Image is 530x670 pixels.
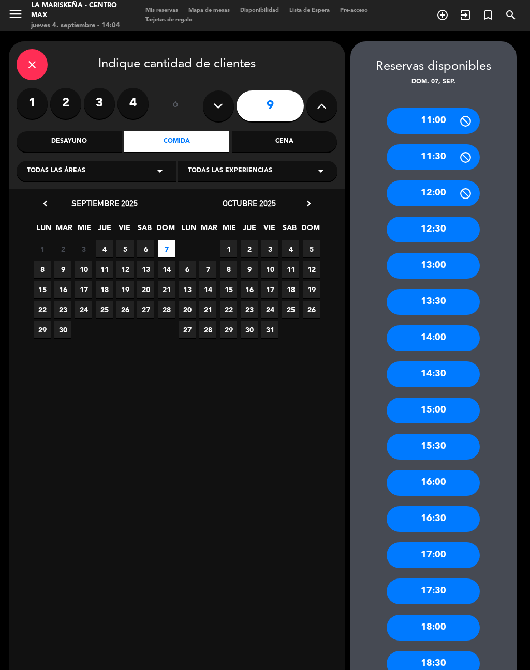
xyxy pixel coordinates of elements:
[220,321,237,338] span: 29
[482,9,494,21] i: turned_in_not
[116,222,133,239] span: VIE
[54,240,71,257] span: 2
[76,222,93,239] span: MIE
[261,321,278,338] span: 31
[454,6,477,24] span: WALK IN
[241,261,258,278] span: 9
[387,506,480,532] div: 16:30
[284,8,335,13] span: Lista de Espera
[303,261,320,278] span: 12
[387,361,480,387] div: 14:30
[261,281,278,298] span: 17
[232,131,337,152] div: Cena
[183,8,235,13] span: Mapa de mesas
[335,8,373,13] span: Pre-acceso
[241,222,258,239] span: JUE
[282,261,299,278] span: 11
[158,301,175,318] span: 28
[199,301,216,318] span: 21
[220,222,238,239] span: MIE
[124,131,229,152] div: Comida
[35,222,52,239] span: LUN
[261,261,278,278] span: 10
[159,88,193,124] div: ó
[436,9,449,21] i: add_circle_outline
[54,301,71,318] span: 23
[220,301,237,318] span: 22
[220,240,237,257] span: 1
[158,281,175,298] span: 21
[282,240,299,257] span: 4
[235,8,284,13] span: Disponibilidad
[199,321,216,338] span: 28
[387,217,480,242] div: 12:30
[158,261,175,278] span: 14
[75,281,92,298] span: 17
[96,301,113,318] span: 25
[116,301,134,318] span: 26
[387,253,480,279] div: 13:00
[136,222,153,239] span: SAB
[387,289,480,315] div: 13:30
[116,261,134,278] span: 12
[281,222,298,239] span: SAB
[17,131,122,152] div: Desayuno
[303,198,314,209] i: chevron_right
[116,240,134,257] span: 5
[117,88,149,119] label: 4
[54,321,71,338] span: 30
[200,222,217,239] span: MAR
[116,281,134,298] span: 19
[8,6,23,22] i: menu
[137,261,154,278] span: 13
[179,281,196,298] span: 13
[34,321,51,338] span: 29
[55,222,72,239] span: MAR
[261,240,278,257] span: 3
[220,261,237,278] span: 8
[282,301,299,318] span: 25
[387,615,480,641] div: 18:00
[180,222,197,239] span: LUN
[27,166,85,176] span: Todas las áreas
[261,222,278,239] span: VIE
[96,281,113,298] span: 18
[241,240,258,257] span: 2
[387,398,480,423] div: 15:00
[282,281,299,298] span: 18
[34,301,51,318] span: 22
[34,240,51,257] span: 1
[431,6,454,24] span: RESERVAR MESA
[303,240,320,257] span: 5
[387,144,480,170] div: 11:30
[387,325,480,351] div: 14:00
[75,240,92,257] span: 3
[75,301,92,318] span: 24
[84,88,115,119] label: 3
[505,9,517,21] i: search
[158,240,175,257] span: 7
[17,88,48,119] label: 1
[387,470,480,496] div: 16:00
[303,301,320,318] span: 26
[50,88,81,119] label: 2
[179,321,196,338] span: 27
[199,261,216,278] span: 7
[261,301,278,318] span: 24
[241,321,258,338] span: 30
[387,180,480,206] div: 12:00
[477,6,499,24] span: Reserva especial
[220,281,237,298] span: 15
[387,542,480,568] div: 17:00
[387,578,480,604] div: 17:30
[40,198,51,209] i: chevron_left
[54,261,71,278] span: 9
[96,222,113,239] span: JUE
[17,49,337,80] div: Indique cantidad de clientes
[179,261,196,278] span: 6
[315,165,327,177] i: arrow_drop_down
[350,77,517,87] div: dom. 07, sep.
[140,8,183,13] span: Mis reservas
[26,58,38,71] i: close
[223,198,276,208] span: octubre 2025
